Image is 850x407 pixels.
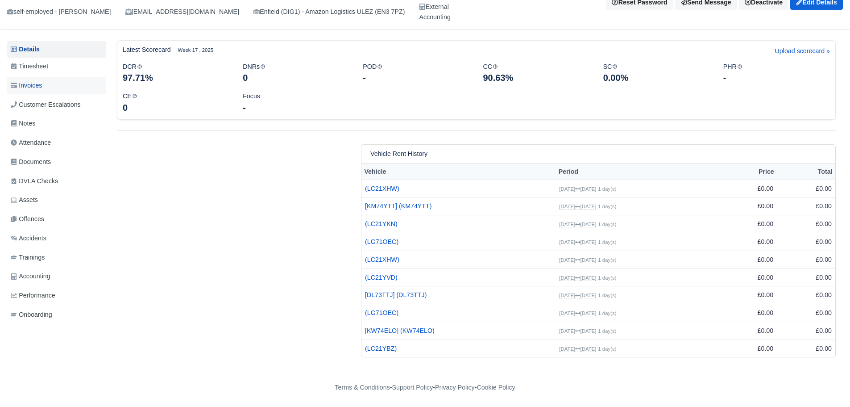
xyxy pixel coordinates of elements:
div: - [723,71,830,84]
iframe: Chat Widget [689,303,850,407]
a: Upload scorecard » [775,46,830,61]
div: [EMAIL_ADDRESS][DOMAIN_NAME] [125,7,239,17]
small: 1 day(s) [598,275,616,281]
span: Offences [11,214,44,224]
td: £0.00 [718,286,777,304]
small: 1 day(s) [598,204,616,209]
a: Cookie Policy [477,384,515,391]
small: [DATE] [DATE] [559,346,596,352]
span: Accounting [11,271,50,281]
a: Notes [7,115,106,132]
td: £0.00 [718,215,777,233]
a: (LG71OEC) [365,308,552,318]
div: self-employed - [PERSON_NAME] [7,7,111,17]
div: DNRs [236,62,356,84]
th: Vehicle [361,164,556,180]
a: Timesheet [7,58,106,75]
td: £0.00 [718,269,777,286]
a: (LC21XHW) [365,184,552,194]
a: (LC21YKN) [365,219,552,229]
small: 1 day(s) [598,310,616,316]
a: Attendance [7,134,106,151]
small: 1 day(s) [598,293,616,298]
td: £0.00 [718,233,777,251]
a: [KM74YTT] (KM74YTT) [365,201,552,211]
a: Customer Escalations [7,96,106,113]
td: £0.00 [777,269,835,286]
div: CC [476,62,596,84]
td: £0.00 [777,233,835,251]
small: Week 17 , 2025 [178,46,213,54]
span: Notes [11,118,35,129]
a: (LC21YBZ) [365,344,552,354]
div: External Accounting [419,2,450,22]
div: SC [597,62,717,84]
th: Total [777,164,835,180]
a: Invoices [7,77,106,94]
div: 0 [243,71,349,84]
span: Performance [11,290,55,301]
div: PHR [717,62,837,84]
span: Invoices [11,80,42,91]
div: CE [116,91,236,114]
a: Trainings [7,249,106,266]
div: POD [356,62,476,84]
span: Timesheet [11,61,48,71]
div: - [363,71,469,84]
td: £0.00 [777,215,835,233]
th: Period [556,164,718,180]
small: [DATE] [DATE] [559,222,596,227]
div: Focus [236,91,356,114]
small: [DATE] [DATE] [559,204,596,210]
small: [DATE] [DATE] [559,275,596,281]
small: [DATE] [DATE] [559,186,596,192]
h6: Vehicle Rent History [370,150,427,158]
td: £0.00 [777,286,835,304]
small: [DATE] [DATE] [559,310,596,316]
small: 1 day(s) [598,239,616,245]
small: [DATE] [DATE] [559,257,596,263]
div: - [243,101,349,114]
a: (LC21XHW) [365,255,552,265]
td: £0.00 [718,180,777,197]
a: (LC21YVD) [365,273,552,283]
small: [DATE] [DATE] [559,328,596,334]
a: (LG71OEC) [365,237,552,247]
a: Offences [7,210,106,228]
a: Onboarding [7,306,106,323]
td: £0.00 [777,251,835,269]
a: Accounting [7,268,106,285]
a: Assets [7,191,106,209]
div: 97.71% [123,71,229,84]
span: Customer Escalations [11,100,81,110]
div: 0 [123,101,229,114]
span: Attendance [11,138,51,148]
a: Accidents [7,230,106,247]
div: Enfield (DIG1) - Amazon Logistics ULEZ (EN3 7PZ) [253,7,405,17]
th: Price [718,164,777,180]
small: 1 day(s) [598,257,616,263]
a: Performance [7,287,106,304]
h6: Latest Scorecard [123,46,171,54]
span: Assets [11,195,38,205]
td: £0.00 [718,251,777,269]
small: [DATE] [DATE] [559,239,596,245]
td: £0.00 [718,197,777,215]
span: Trainings [11,252,45,263]
small: 1 day(s) [598,186,616,192]
a: DVLA Checks [7,172,106,190]
a: [DL73TTJ] (DL73TTJ) [365,290,552,300]
div: 90.63% [483,71,589,84]
div: DCR [116,62,236,84]
div: 0.00% [603,71,710,84]
span: Documents [11,157,51,167]
a: Support Policy [392,384,433,391]
td: £0.00 [777,180,835,197]
small: 1 day(s) [598,222,616,227]
td: £0.00 [777,197,835,215]
span: Accidents [11,233,46,243]
small: [DATE] [DATE] [559,293,596,298]
small: 1 day(s) [598,346,616,352]
a: Terms & Conditions [335,384,390,391]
